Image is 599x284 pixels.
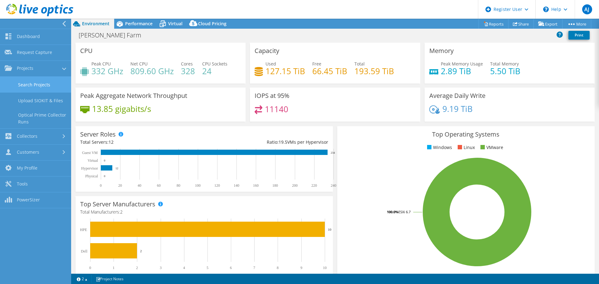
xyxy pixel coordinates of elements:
[311,183,317,188] text: 220
[136,266,138,270] text: 2
[426,144,452,151] li: Windows
[300,266,302,270] text: 9
[130,68,174,75] h4: 809.60 GHz
[331,151,335,154] text: 234
[265,61,276,67] span: Used
[80,92,187,99] h3: Peak Aggregate Network Throughput
[543,7,549,12] svg: \n
[292,183,298,188] text: 200
[441,68,483,75] h4: 2.89 TiB
[80,47,93,54] h3: CPU
[490,61,519,67] span: Total Memory
[272,183,278,188] text: 180
[331,183,336,188] text: 240
[80,228,87,232] text: HPE
[323,266,327,270] text: 10
[234,183,239,188] text: 140
[80,139,204,146] div: Total Servers:
[183,266,185,270] text: 4
[82,21,110,26] span: Environment
[181,61,193,67] span: Cores
[195,183,201,188] text: 100
[342,131,590,138] h3: Top Operating Systems
[88,158,98,163] text: Virtual
[387,209,398,214] tspan: 100.0%
[91,68,123,75] h4: 332 GHz
[82,151,98,155] text: Guest VM
[157,183,161,188] text: 60
[130,61,148,67] span: Net CPU
[92,105,151,112] h4: 13.85 gigabits/s
[429,47,454,54] h3: Memory
[214,183,220,188] text: 120
[125,21,153,26] span: Performance
[230,266,232,270] text: 6
[456,144,475,151] li: Linux
[140,249,142,253] text: 2
[479,144,503,151] li: VMware
[177,183,180,188] text: 80
[100,183,102,188] text: 0
[207,266,208,270] text: 5
[253,266,255,270] text: 7
[76,32,151,39] h1: [PERSON_NAME] Farm
[104,159,105,162] text: 0
[508,19,534,29] a: Share
[91,61,111,67] span: Peak CPU
[81,166,98,171] text: Hypervisor
[138,183,141,188] text: 40
[279,139,287,145] span: 19.5
[80,131,116,138] h3: Server Roles
[89,266,91,270] text: 0
[265,106,288,113] h4: 11140
[441,61,483,67] span: Peak Memory Usage
[91,275,128,283] a: Project Notes
[160,266,162,270] text: 3
[118,183,122,188] text: 20
[85,174,98,178] text: Physical
[568,31,590,40] a: Print
[80,201,155,208] h3: Top Server Manufacturers
[354,68,394,75] h4: 193.59 TiB
[312,68,347,75] h4: 66.45 TiB
[277,266,279,270] text: 8
[72,275,92,283] a: 2
[479,19,509,29] a: Reports
[253,183,259,188] text: 160
[202,61,227,67] span: CPU Sockets
[562,19,591,29] a: More
[202,68,227,75] h4: 24
[328,228,332,231] text: 10
[204,139,328,146] div: Ratio: VMs per Hypervisor
[104,175,105,178] text: 0
[312,61,321,67] span: Free
[255,92,290,99] h3: IOPS at 95%
[255,47,279,54] h3: Capacity
[168,21,183,26] span: Virtual
[582,4,592,14] span: AJ
[354,61,365,67] span: Total
[533,19,562,29] a: Export
[120,209,123,215] span: 2
[81,249,87,253] text: Dell
[490,68,520,75] h4: 5.50 TiB
[113,266,114,270] text: 1
[429,92,485,99] h3: Average Daily Write
[198,21,226,26] span: Cloud Pricing
[115,167,118,170] text: 12
[181,68,195,75] h4: 328
[265,68,305,75] h4: 127.15 TiB
[398,209,411,214] tspan: ESXi 6.7
[109,139,114,145] span: 12
[442,105,473,112] h4: 9.19 TiB
[80,209,328,215] h4: Total Manufacturers:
